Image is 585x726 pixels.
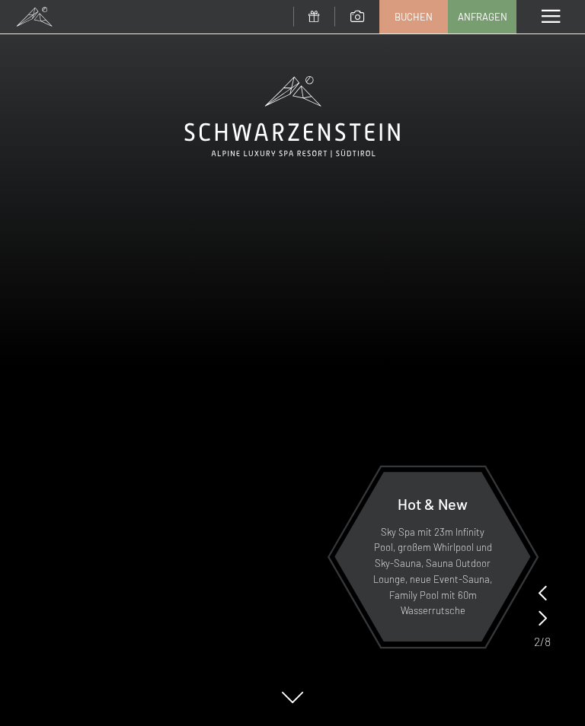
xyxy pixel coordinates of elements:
[458,10,507,24] span: Anfragen
[449,1,516,33] a: Anfragen
[395,10,433,24] span: Buchen
[398,495,468,513] span: Hot & New
[372,524,494,619] p: Sky Spa mit 23m Infinity Pool, großem Whirlpool und Sky-Sauna, Sauna Outdoor Lounge, neue Event-S...
[534,633,540,650] span: 2
[380,1,447,33] a: Buchen
[334,471,532,642] a: Hot & New Sky Spa mit 23m Infinity Pool, großem Whirlpool und Sky-Sauna, Sauna Outdoor Lounge, ne...
[545,633,551,650] span: 8
[540,633,545,650] span: /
